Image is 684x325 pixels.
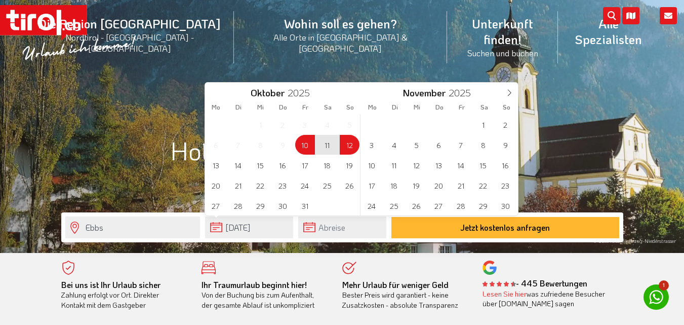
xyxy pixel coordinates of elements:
span: Oktober 22, 2025 [251,175,270,195]
small: Suchen und buchen [459,47,546,58]
span: November 11, 2025 [384,155,404,175]
span: Di [384,104,406,111]
span: November 29, 2025 [473,196,493,215]
span: Oktober 8, 2025 [251,135,270,155]
span: November 26, 2025 [407,196,426,215]
span: Sa [316,104,339,111]
span: November 28, 2025 [451,196,471,215]
span: November 15, 2025 [473,155,493,175]
span: Di [227,104,250,111]
a: Alle Spezialisten [558,5,659,58]
div: Von der Buchung bis zum Aufenthalt, der gesamte Ablauf ist unkompliziert [202,280,327,310]
input: Wo soll's hingehen? [65,216,200,238]
input: Year [446,86,479,99]
span: Oktober 31, 2025 [295,196,315,215]
span: November 10, 2025 [362,155,382,175]
span: November 8, 2025 [473,135,493,155]
b: Bei uns ist Ihr Urlaub sicher [61,279,160,290]
span: Mi [250,104,272,111]
span: Oktober 7, 2025 [228,135,248,155]
span: November 30, 2025 [496,196,515,215]
b: Ihr Traumurlaub beginnt hier! [202,279,307,290]
div: Zahlung erfolgt vor Ort. Direkter Kontakt mit dem Gastgeber [61,280,187,310]
span: November 5, 2025 [407,135,426,155]
span: Oktober 17, 2025 [295,155,315,175]
span: Oktober 3, 2025 [295,115,315,134]
span: Oktober 6, 2025 [206,135,226,155]
span: November 24, 2025 [362,196,382,215]
span: November 12, 2025 [407,155,426,175]
span: Oktober 11, 2025 [317,135,337,155]
span: Oktober 20, 2025 [206,175,226,195]
div: Bester Preis wird garantiert - keine Zusatzkosten - absolute Transparenz [342,280,468,310]
span: November 19, 2025 [407,175,426,195]
span: November 17, 2025 [362,175,382,195]
span: Do [428,104,451,111]
span: November 3, 2025 [362,135,382,155]
span: Oktober 27, 2025 [206,196,226,215]
span: November 25, 2025 [384,196,404,215]
span: November 20, 2025 [429,175,449,195]
span: Fr [294,104,316,111]
span: November 2, 2025 [496,115,515,134]
span: Oktober 9, 2025 [273,135,293,155]
span: Oktober [251,88,285,98]
span: November 9, 2025 [496,135,515,155]
span: Sa [473,104,495,111]
span: Oktober 16, 2025 [273,155,293,175]
span: November 27, 2025 [429,196,449,215]
span: November 22, 2025 [473,175,493,195]
span: 1 [659,280,669,291]
span: November 6, 2025 [429,135,449,155]
span: Do [272,104,294,111]
span: Oktober 12, 2025 [340,135,359,155]
span: So [339,104,361,111]
span: Oktober 26, 2025 [340,175,359,195]
span: November 7, 2025 [451,135,471,155]
span: Oktober 25, 2025 [317,175,337,195]
button: Jetzt kostenlos anfragen [391,217,619,238]
small: Alle Orte in [GEOGRAPHIC_DATA] & [GEOGRAPHIC_DATA] [246,31,435,54]
span: November 1, 2025 [473,115,493,134]
input: Abreise [298,216,386,238]
span: Oktober 24, 2025 [295,175,315,195]
span: November 4, 2025 [384,135,404,155]
span: Oktober 5, 2025 [340,115,359,134]
b: Mehr Urlaub für weniger Geld [342,279,449,290]
span: Oktober 30, 2025 [273,196,293,215]
span: November 23, 2025 [496,175,515,195]
input: Anreise [205,216,293,238]
span: Oktober 28, 2025 [228,196,248,215]
a: Wohin soll es gehen?Alle Orte in [GEOGRAPHIC_DATA] & [GEOGRAPHIC_DATA] [234,5,447,65]
a: Die Region [GEOGRAPHIC_DATA]Nordtirol - [GEOGRAPHIC_DATA] - [GEOGRAPHIC_DATA] [25,5,234,65]
span: November 14, 2025 [451,155,471,175]
span: November 16, 2025 [496,155,515,175]
a: Unterkunft finden!Suchen und buchen [447,5,558,69]
span: Oktober 29, 2025 [251,196,270,215]
h1: Hotels und Ferienwohnungen in [GEOGRAPHIC_DATA] [61,136,623,192]
span: Oktober 15, 2025 [251,155,270,175]
span: November 13, 2025 [429,155,449,175]
span: Oktober 13, 2025 [206,155,226,175]
span: Oktober 19, 2025 [340,155,359,175]
span: Oktober 23, 2025 [273,175,293,195]
small: Nordtirol - [GEOGRAPHIC_DATA] - [GEOGRAPHIC_DATA] [37,31,222,54]
span: November [403,88,446,98]
span: Oktober 4, 2025 [317,115,337,134]
div: was zufriedene Besucher über [DOMAIN_NAME] sagen [482,289,608,309]
span: Oktober 21, 2025 [228,175,248,195]
b: - 445 Bewertungen [482,278,587,288]
span: Fr [451,104,473,111]
a: 1 [643,284,669,310]
span: Oktober 14, 2025 [228,155,248,175]
span: Oktober 2, 2025 [273,115,293,134]
a: Lesen Sie hier [482,289,527,299]
span: November 21, 2025 [451,175,471,195]
span: Mo [361,104,384,111]
input: Year [285,86,318,99]
span: Oktober 18, 2025 [317,155,337,175]
span: So [495,104,517,111]
span: Oktober 1, 2025 [251,115,270,134]
span: November 18, 2025 [384,175,404,195]
i: Karte öffnen [622,7,639,24]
